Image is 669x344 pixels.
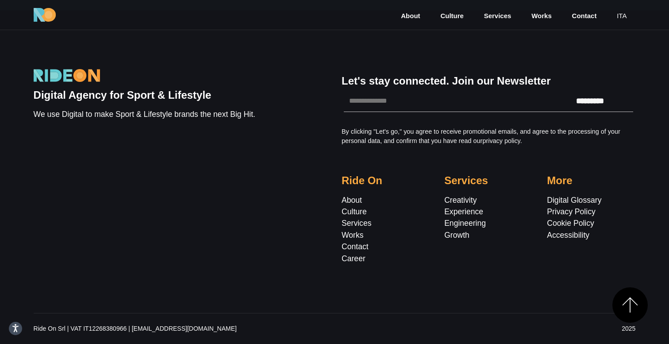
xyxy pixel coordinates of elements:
[342,254,365,263] a: Career
[444,231,469,240] a: Growth
[547,174,635,187] h5: More
[342,231,364,240] a: Works
[571,11,598,21] a: Contact
[531,11,553,21] a: Works
[342,127,635,146] p: By clicking "Let's go," you agree to receive promotional emails, and agree to the processing of y...
[547,207,596,216] a: Privacy Policy
[547,231,589,240] a: Accessibility
[34,8,56,22] img: Ride On Agency
[342,242,369,251] a: Contact
[482,137,520,144] a: privacy policy
[444,174,533,187] h5: Services
[342,75,635,88] h5: Let's stay connected. Join our Newsletter
[444,207,483,216] a: Experience
[547,196,601,205] a: Digital Glossary
[342,196,362,205] a: About
[342,219,371,228] a: Services
[444,219,486,228] a: Engineering
[547,219,594,228] a: Cookie Policy
[34,69,100,82] img: Logo
[444,324,635,333] p: 2025
[616,11,627,21] a: ita
[342,207,367,216] a: Culture
[34,324,431,333] p: Ride On Srl | VAT IT12268380966 | [EMAIL_ADDRESS][DOMAIN_NAME]
[34,108,276,120] p: We use Digital to make Sport & Lifestyle brands the next Big Hit.
[34,89,276,102] h5: Digital Agency for Sport & Lifestyle
[444,196,477,205] a: Creativity
[400,11,421,21] a: About
[483,11,512,21] a: Services
[342,174,430,187] h5: Ride On
[439,11,465,21] a: Culture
